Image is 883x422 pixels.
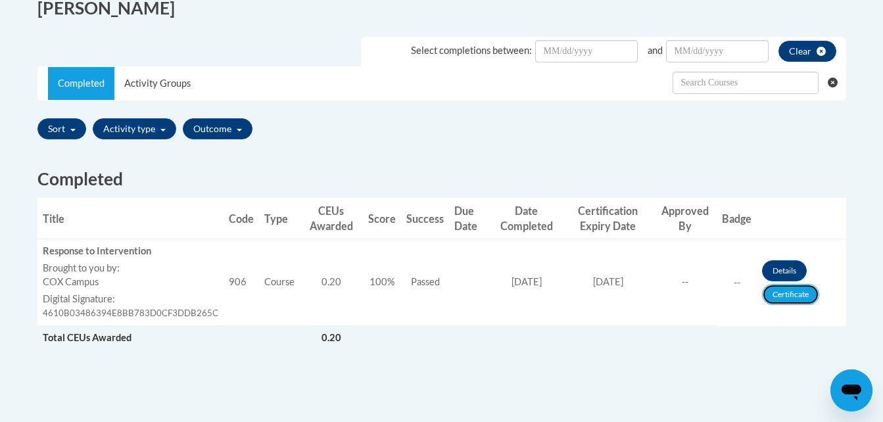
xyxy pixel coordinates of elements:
button: clear [778,41,836,62]
span: [DATE] [593,276,623,287]
a: Certificate [762,284,819,305]
div: 0.20 [305,275,358,289]
td: -- [654,239,717,326]
td: Passed [401,239,449,326]
input: Search Withdrawn Transcripts [673,72,819,94]
th: Due Date [449,198,490,239]
th: Actions [757,198,846,239]
button: Outcome [183,118,252,139]
th: Title [37,198,224,239]
a: Completed [48,67,114,100]
input: Date Input [666,40,769,62]
td: Actions [757,239,846,326]
div: Response to Intervention [43,245,218,258]
td: Course [259,239,300,326]
th: Score [363,198,401,239]
a: Activity Groups [114,67,201,100]
label: Digital Signature: [43,293,218,306]
button: Sort [37,118,86,139]
td: 0.20 [300,326,364,350]
th: Date Completed [490,198,563,239]
h2: Completed [37,167,846,191]
span: and [648,45,663,56]
a: Details button [762,260,807,281]
th: Approved By [654,198,717,239]
label: Brought to you by: [43,262,218,275]
span: Total CEUs Awarded [43,332,131,343]
td: Actions [654,326,717,350]
span: [DATE] [512,276,542,287]
span: 4610B03486394E8BB783D0CF3DDB265C [43,308,218,318]
td: 906 [224,239,259,326]
input: Date Input [535,40,638,62]
span: COX Campus [43,276,99,287]
th: Certification Expiry Date [563,198,654,239]
button: Activity type [93,118,176,139]
th: Type [259,198,300,239]
span: 100% [370,276,395,287]
th: Code [224,198,259,239]
th: Success [401,198,449,239]
td: -- [717,239,757,326]
button: Clear searching [828,67,846,99]
th: Badge [717,198,757,239]
span: Select completions between: [411,45,532,56]
iframe: Button to launch messaging window [830,369,872,411]
th: CEUs Awarded [300,198,364,239]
